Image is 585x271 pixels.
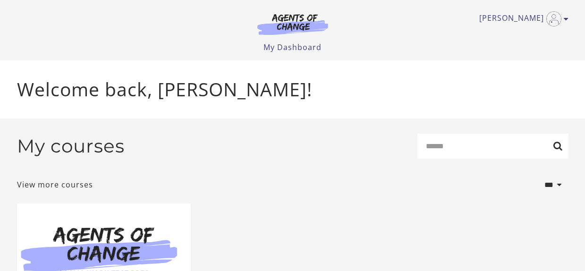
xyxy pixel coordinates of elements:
a: My Dashboard [263,42,322,52]
a: Toggle menu [479,11,564,26]
a: View more courses [17,179,93,190]
img: Agents of Change Logo [247,13,338,35]
p: Welcome back, [PERSON_NAME]! [17,76,568,103]
h2: My courses [17,135,125,157]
